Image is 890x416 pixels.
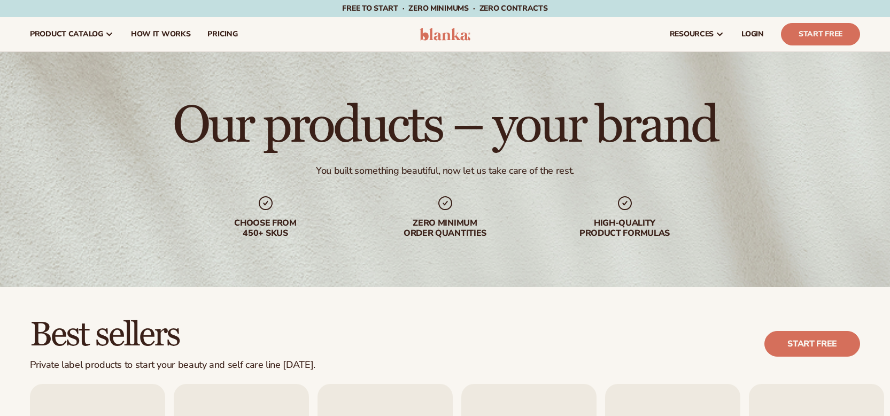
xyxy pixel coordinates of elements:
[173,101,717,152] h1: Our products – your brand
[764,331,860,357] a: Start free
[21,17,122,51] a: product catalog
[733,17,772,51] a: LOGIN
[131,30,191,38] span: How It Works
[30,359,315,371] div: Private label products to start your beauty and self care line [DATE].
[741,30,764,38] span: LOGIN
[199,17,246,51] a: pricing
[420,28,470,41] img: logo
[781,23,860,45] a: Start Free
[377,218,514,238] div: Zero minimum order quantities
[207,30,237,38] span: pricing
[316,165,574,177] div: You built something beautiful, now let us take care of the rest.
[556,218,693,238] div: High-quality product formulas
[30,317,315,353] h2: Best sellers
[30,30,103,38] span: product catalog
[661,17,733,51] a: resources
[197,218,334,238] div: Choose from 450+ Skus
[670,30,714,38] span: resources
[122,17,199,51] a: How It Works
[342,3,547,13] span: Free to start · ZERO minimums · ZERO contracts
